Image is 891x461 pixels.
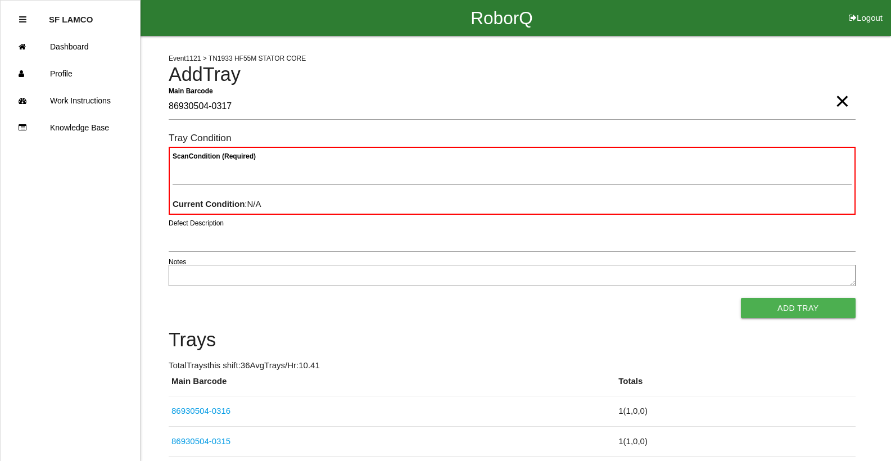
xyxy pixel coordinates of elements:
[169,257,186,267] label: Notes
[169,55,306,62] span: Event 1121 > TN1933 HF55M STATOR CORE
[1,114,140,141] a: Knowledge Base
[173,199,261,209] span: : N/A
[19,6,26,33] div: Close
[169,87,213,94] b: Main Barcode
[169,359,856,372] p: Total Trays this shift: 36 Avg Trays /Hr: 10.41
[173,199,245,209] b: Current Condition
[49,6,93,24] p: SF LAMCO
[169,329,856,351] h4: Trays
[171,436,230,446] a: 86930504-0315
[616,426,855,457] td: 1 ( 1 , 0 , 0 )
[169,375,616,396] th: Main Barcode
[835,79,849,101] span: Clear Input
[616,375,855,396] th: Totals
[169,94,856,120] input: Required
[169,133,856,143] h6: Tray Condition
[169,64,856,85] h4: Add Tray
[1,33,140,60] a: Dashboard
[1,87,140,114] a: Work Instructions
[616,396,855,427] td: 1 ( 1 , 0 , 0 )
[173,152,256,160] b: Scan Condition (Required)
[741,298,856,318] button: Add Tray
[169,218,224,228] label: Defect Description
[1,60,140,87] a: Profile
[171,406,230,415] a: 86930504-0316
